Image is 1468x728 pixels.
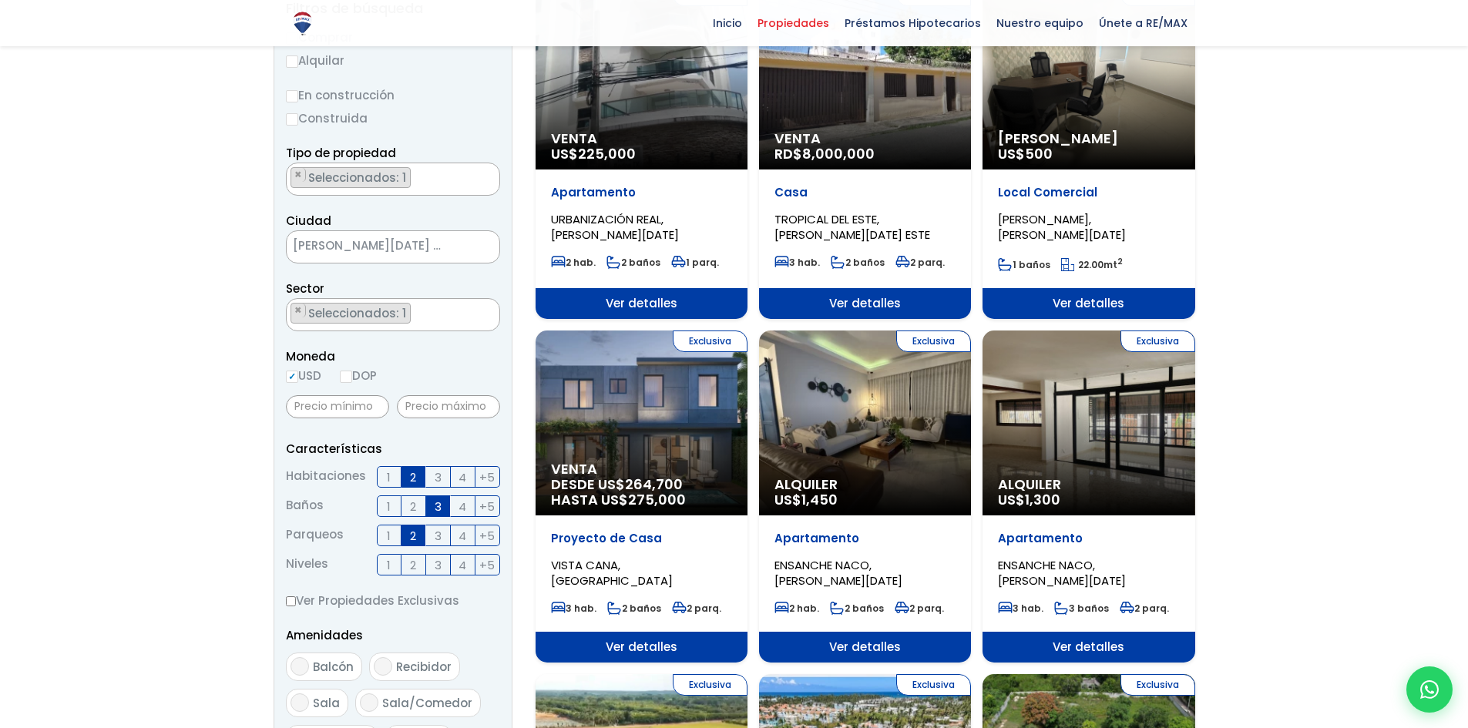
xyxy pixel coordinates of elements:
span: mt [1061,258,1123,271]
span: Venta [551,131,732,146]
label: USD [286,366,321,385]
span: 3 hab. [551,602,596,615]
span: Alquiler [998,477,1179,492]
span: Moneda [286,347,500,366]
input: Sala/Comedor [360,693,378,712]
span: Sector [286,280,324,297]
span: 4 [459,468,466,487]
input: Ver Propiedades Exclusivas [286,596,296,606]
span: 275,000 [628,490,686,509]
span: Sala [313,695,340,711]
sup: 2 [1117,256,1123,267]
span: Alquiler [774,477,956,492]
li: ALMA ROSA II [291,303,411,324]
p: Apartamento [998,531,1179,546]
p: Proyecto de Casa [551,531,732,546]
span: 1 [387,555,391,575]
span: 8,000,000 [802,144,875,163]
label: Construida [286,109,500,128]
span: Exclusiva [1120,330,1195,352]
input: Alquilar [286,55,298,68]
span: VISTA CANA, [GEOGRAPHIC_DATA] [551,557,673,589]
textarea: Search [287,163,295,196]
span: 2 hab. [551,256,596,269]
p: Apartamento [774,531,956,546]
span: SANTO DOMINGO ESTE [286,230,500,263]
span: 500 [1025,144,1053,163]
span: Seleccionados: 1 [307,169,410,186]
span: Nuestro equipo [989,12,1091,35]
button: Remove all items [482,167,492,183]
span: 1 [387,468,391,487]
span: × [294,168,302,182]
span: Ver detalles [759,632,971,663]
span: 2 parq. [895,256,945,269]
span: [PERSON_NAME], [PERSON_NAME][DATE] [998,211,1126,243]
span: × [476,240,484,254]
span: 3 [435,497,442,516]
input: En construcción [286,90,298,102]
span: Seleccionados: 1 [307,305,410,321]
li: APARTAMENTO [291,167,411,188]
button: Remove item [291,168,306,182]
span: RD$ [774,144,875,163]
span: Ver detalles [536,288,747,319]
span: 3 hab. [998,602,1043,615]
span: 1,450 [801,490,838,509]
img: Logo de REMAX [289,10,316,37]
span: ENSANCHE NACO, [PERSON_NAME][DATE] [774,557,902,589]
span: 1 parq. [671,256,719,269]
span: Baños [286,495,324,517]
span: Exclusiva [896,674,971,696]
span: 3 [435,468,442,487]
p: Amenidades [286,626,500,645]
span: 2 baños [607,602,661,615]
span: 3 hab. [774,256,820,269]
label: Ver Propiedades Exclusivas [286,591,500,610]
span: 2 baños [831,256,885,269]
label: En construcción [286,86,500,105]
span: 3 [435,555,442,575]
span: +5 [479,497,495,516]
span: 2 [410,468,416,487]
label: Alquilar [286,51,500,70]
span: 2 [410,526,416,545]
span: Exclusiva [896,330,971,352]
span: 4 [459,526,466,545]
span: 1 baños [998,258,1050,271]
span: Inicio [705,12,750,35]
span: 2 parq. [895,602,944,615]
span: Niveles [286,554,328,575]
span: 3 [435,526,442,545]
span: Exclusiva [1120,674,1195,696]
span: Parqueos [286,525,344,546]
label: DOP [340,366,377,385]
span: Ver detalles [759,288,971,319]
input: Precio máximo [397,395,500,418]
span: US$ [551,144,636,163]
span: Tipo de propiedad [286,145,396,161]
button: Remove item [291,304,306,317]
span: URBANIZACIÓN REAL, [PERSON_NAME][DATE] [551,211,679,243]
span: × [294,304,302,317]
a: Exclusiva Alquiler US$1,300 Apartamento ENSANCHE NACO, [PERSON_NAME][DATE] 3 hab. 3 baños 2 parq.... [983,330,1194,663]
span: Recibidor [396,659,452,675]
span: +5 [479,526,495,545]
span: Habitaciones [286,466,366,488]
span: US$ [998,490,1060,509]
span: 264,700 [625,475,683,494]
span: × [483,304,491,317]
span: ENSANCHE NACO, [PERSON_NAME][DATE] [998,557,1126,589]
span: 225,000 [578,144,636,163]
input: Recibidor [374,657,392,676]
a: Exclusiva Alquiler US$1,450 Apartamento ENSANCHE NACO, [PERSON_NAME][DATE] 2 hab. 2 baños 2 parq.... [759,330,971,663]
span: US$ [998,144,1053,163]
span: 1 [387,526,391,545]
span: +5 [479,468,495,487]
span: 2 parq. [1120,602,1169,615]
span: 2 [410,555,416,575]
span: 4 [459,497,466,516]
span: Venta [551,461,732,477]
p: Apartamento [551,185,732,200]
span: Sala/Comedor [382,695,472,711]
